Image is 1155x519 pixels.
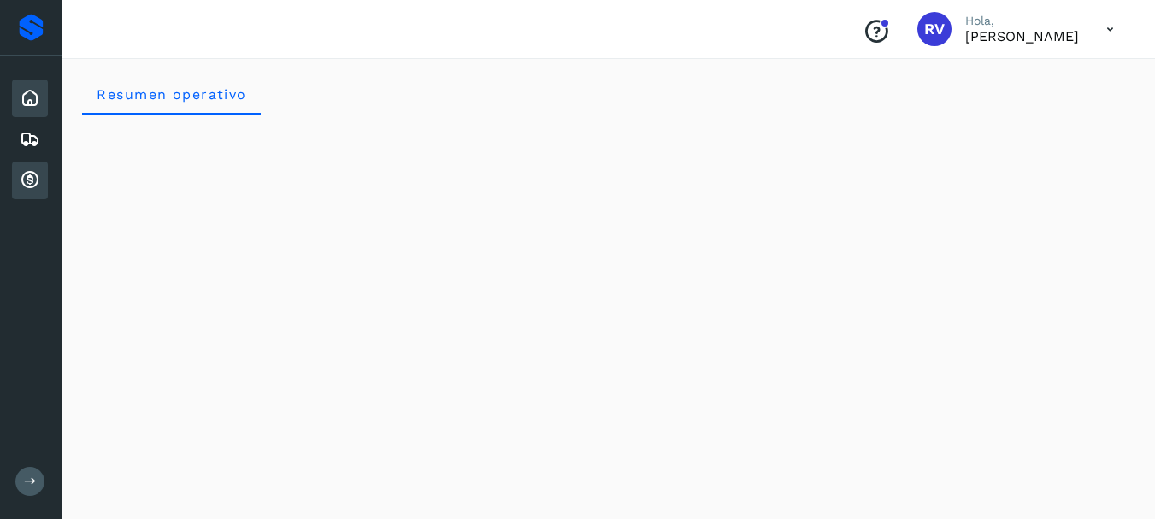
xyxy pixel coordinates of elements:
[12,80,48,117] div: Inicio
[965,28,1079,44] p: RODRIGO VELAZQUEZ ALMEYDA
[12,121,48,158] div: Embarques
[96,86,247,103] span: Resumen operativo
[965,14,1079,28] p: Hola,
[12,162,48,199] div: Cuentas por cobrar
